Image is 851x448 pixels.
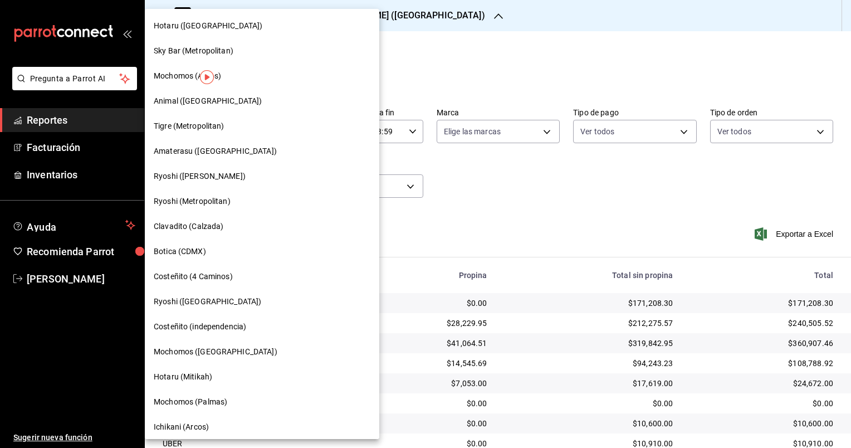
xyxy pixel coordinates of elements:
[145,114,379,139] div: Tigre (Metropolitan)
[145,415,379,440] div: Ichikani (Arcos)
[154,371,212,383] span: Hotaru (Mitikah)
[154,421,209,433] span: Ichikani (Arcos)
[145,64,379,89] div: Mochomos (Arcos)
[145,289,379,314] div: Ryoshi ([GEOGRAPHIC_DATA])
[154,95,262,107] span: Animal ([GEOGRAPHIC_DATA])
[145,339,379,364] div: Mochomos ([GEOGRAPHIC_DATA])
[154,271,233,283] span: Costeñito (4 Caminos)
[154,196,231,207] span: Ryoshi (Metropolitan)
[145,38,379,64] div: Sky Bar (Metropolitan)
[145,139,379,164] div: Amaterasu ([GEOGRAPHIC_DATA])
[154,346,277,358] span: Mochomos ([GEOGRAPHIC_DATA])
[154,296,261,308] span: Ryoshi ([GEOGRAPHIC_DATA])
[145,314,379,339] div: Costeñito (independencia)
[154,321,246,333] span: Costeñito (independencia)
[154,45,233,57] span: Sky Bar (Metropolitan)
[145,364,379,389] div: Hotaru (Mitikah)
[154,120,224,132] span: Tigre (Metropolitan)
[145,164,379,189] div: Ryoshi ([PERSON_NAME])
[145,89,379,114] div: Animal ([GEOGRAPHIC_DATA])
[154,221,224,232] span: Clavadito (Calzada)
[145,214,379,239] div: Clavadito (Calzada)
[145,239,379,264] div: Botica (CDMX)
[145,389,379,415] div: Mochomos (Palmas)
[145,13,379,38] div: Hotaru ([GEOGRAPHIC_DATA])
[145,264,379,289] div: Costeñito (4 Caminos)
[154,171,246,182] span: Ryoshi ([PERSON_NAME])
[154,20,262,32] span: Hotaru ([GEOGRAPHIC_DATA])
[200,70,214,84] img: Tooltip marker
[154,70,221,82] span: Mochomos (Arcos)
[154,396,227,408] span: Mochomos (Palmas)
[154,246,206,257] span: Botica (CDMX)
[154,145,277,157] span: Amaterasu ([GEOGRAPHIC_DATA])
[145,189,379,214] div: Ryoshi (Metropolitan)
